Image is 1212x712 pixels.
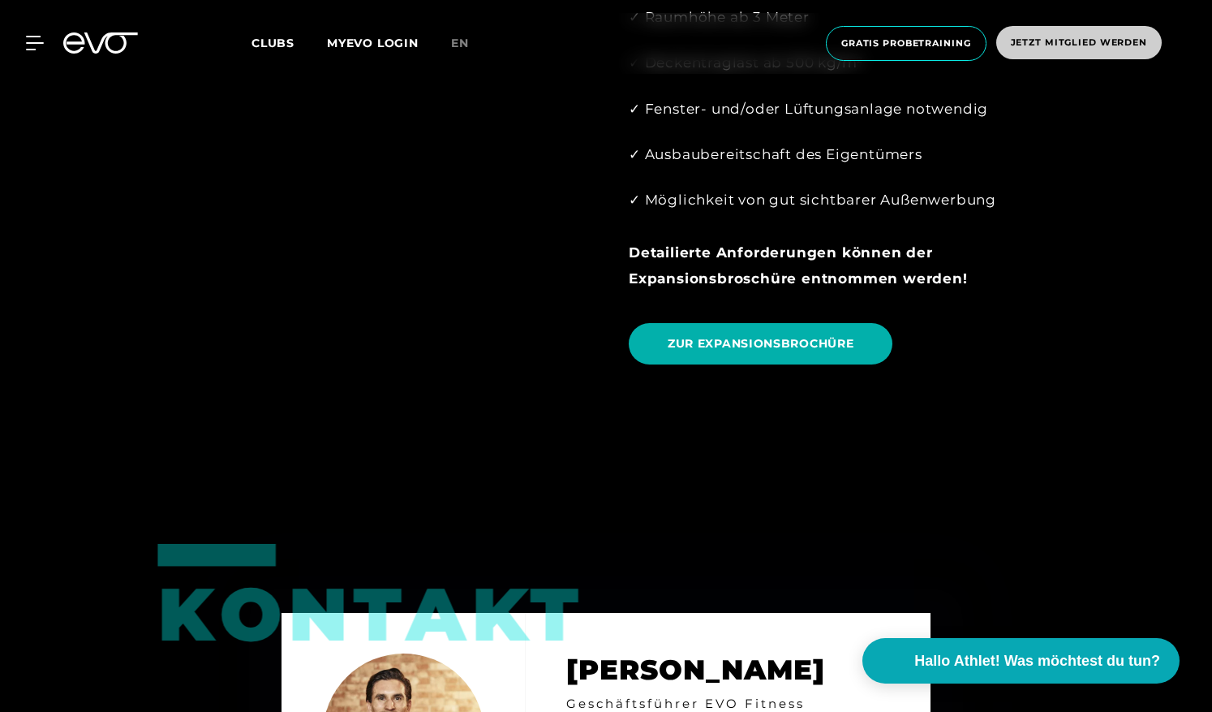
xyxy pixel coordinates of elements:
span: Clubs [251,36,294,50]
a: Clubs [251,35,327,50]
span: en [451,36,469,50]
span: ZUR EXPANSIONSBROCHÜRE [668,335,853,352]
a: ZUR EXPANSIONSBROCHÜRE [629,323,892,365]
div: ✓ Fenster- und/oder Lüftungsanlage notwendig [629,96,1086,122]
div: ✓ Ausbaubereitschaft des Eigentümers [629,141,1086,167]
a: Jetzt Mitglied werden [991,26,1167,61]
strong: Detailierte Anforderungen können der Expansionsbroschüre entnommen werden! [629,244,968,287]
a: en [451,34,488,53]
span: Jetzt Mitglied werden [1011,36,1147,50]
span: Gratis Probetraining [841,37,971,50]
div: ✓ Möglichkeit von gut sichtbarer Außenwerbung [629,187,1086,291]
a: Gratis Probetraining [821,26,991,61]
a: MYEVO LOGIN [327,36,419,50]
button: Hallo Athlet! Was möchtest du tun? [862,638,1180,684]
span: Hallo Athlet! Was möchtest du tun? [914,650,1160,672]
